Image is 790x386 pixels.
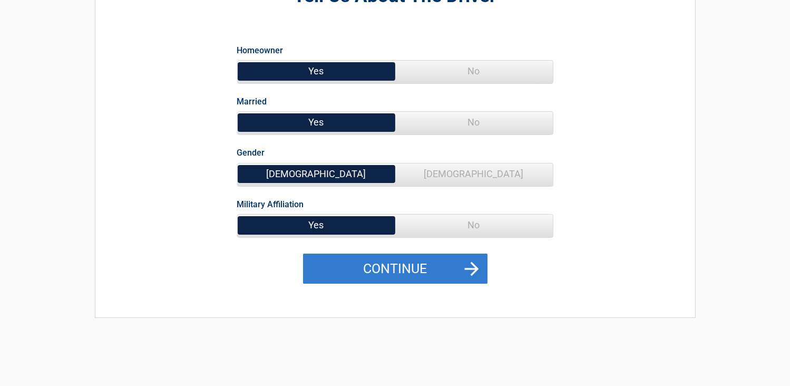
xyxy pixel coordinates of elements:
label: Married [237,94,267,109]
label: Military Affiliation [237,197,304,211]
span: Yes [238,215,395,236]
label: Homeowner [237,43,284,57]
span: [DEMOGRAPHIC_DATA] [238,163,395,185]
span: No [395,61,553,82]
span: No [395,112,553,133]
span: [DEMOGRAPHIC_DATA] [395,163,553,185]
span: Yes [238,61,395,82]
span: Yes [238,112,395,133]
span: No [395,215,553,236]
button: Continue [303,254,487,284]
label: Gender [237,146,265,160]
